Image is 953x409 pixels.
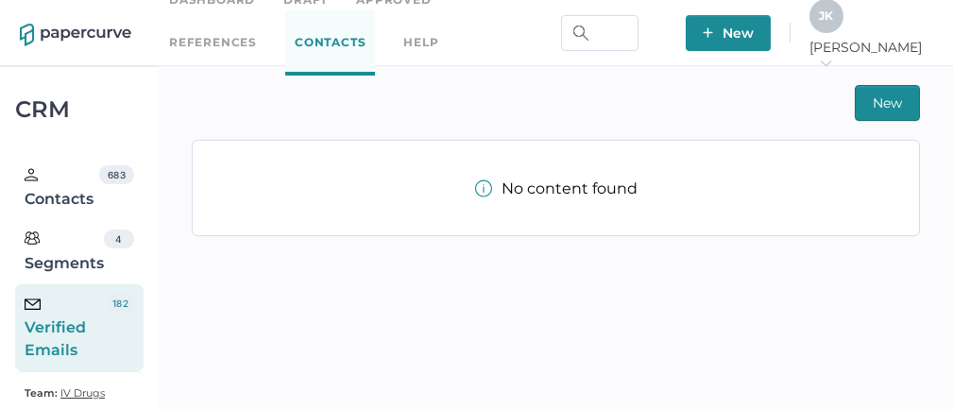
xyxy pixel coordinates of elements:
div: 4 [104,230,134,248]
a: Team: IV Drugs [25,382,105,404]
span: New [873,86,902,120]
div: help [403,32,438,53]
img: search.bf03fe8b.svg [573,26,588,41]
img: person.20a629c4.svg [25,168,38,181]
i: arrow_right [819,57,832,70]
span: IV Drugs [60,386,105,400]
div: Segments [25,230,104,275]
div: Contacts [25,165,99,211]
div: No content found [475,179,638,197]
span: [PERSON_NAME] [809,39,933,73]
div: 182 [107,294,134,313]
div: CRM [15,101,144,118]
button: New [686,15,771,51]
img: email-icon-black.c777dcea.svg [25,298,41,310]
a: References [169,32,257,53]
a: Contacts [285,10,375,76]
span: New [703,15,754,51]
img: info-tooltip-active.a952ecf1.svg [475,179,492,197]
div: Verified Emails [25,294,107,362]
img: plus-white.e19ec114.svg [703,27,713,38]
img: segments.b9481e3d.svg [25,230,40,246]
img: papercurve-logo-colour.7244d18c.svg [20,24,131,46]
input: Search Workspace [561,15,638,51]
div: 683 [99,165,134,184]
span: J K [819,9,833,23]
button: New [855,85,920,121]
